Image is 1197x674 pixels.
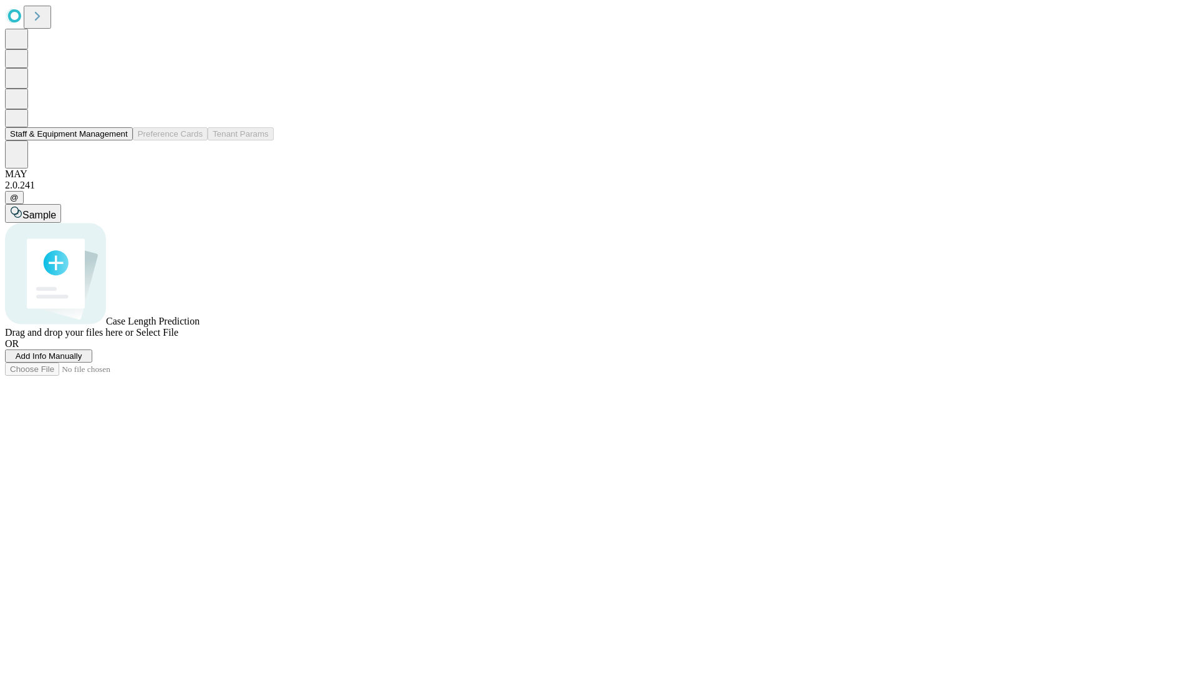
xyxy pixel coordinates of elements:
span: Sample [22,210,56,220]
button: Staff & Equipment Management [5,127,133,140]
span: Drag and drop your files here or [5,327,133,338]
button: Add Info Manually [5,349,92,363]
button: Preference Cards [133,127,208,140]
span: OR [5,338,19,349]
div: 2.0.241 [5,180,1192,191]
span: Add Info Manually [16,351,82,361]
div: MAY [5,168,1192,180]
span: Case Length Prediction [106,316,199,326]
span: Select File [136,327,178,338]
button: @ [5,191,24,204]
span: @ [10,193,19,202]
button: Sample [5,204,61,223]
button: Tenant Params [208,127,274,140]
